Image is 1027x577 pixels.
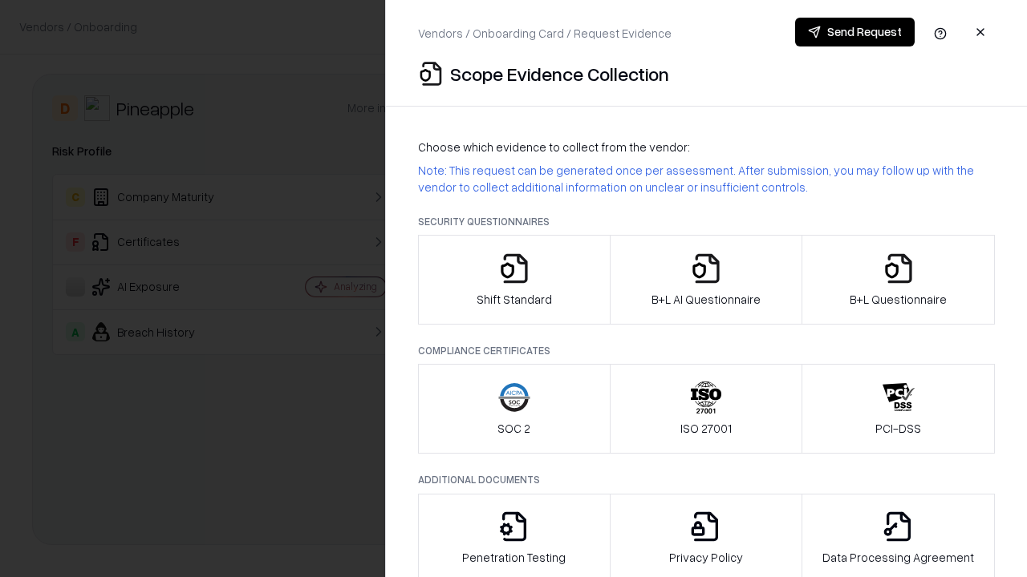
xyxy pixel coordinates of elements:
p: Shift Standard [477,291,552,308]
button: Shift Standard [418,235,611,325]
p: Security Questionnaires [418,215,995,228]
p: Compliance Certificates [418,344,995,357]
p: Privacy Policy [669,549,743,566]
button: B+L AI Questionnaire [610,235,803,325]
p: Vendors / Onboarding Card / Request Evidence [418,25,672,42]
button: PCI-DSS [802,364,995,454]
p: Choose which evidence to collect from the vendor: [418,139,995,155]
p: SOC 2 [497,420,530,437]
button: SOC 2 [418,364,611,454]
p: Scope Evidence Collection [450,61,669,87]
p: B+L Questionnaire [850,291,947,308]
button: B+L Questionnaire [802,235,995,325]
p: Note: This request can be generated once per assessment. After submission, you may follow up with... [418,162,995,196]
button: Send Request [795,18,915,46]
button: ISO 27001 [610,364,803,454]
p: ISO 27001 [680,420,732,437]
p: Additional Documents [418,473,995,486]
p: Data Processing Agreement [822,549,974,566]
p: B+L AI Questionnaire [652,291,761,308]
p: Penetration Testing [462,549,566,566]
p: PCI-DSS [875,420,921,437]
